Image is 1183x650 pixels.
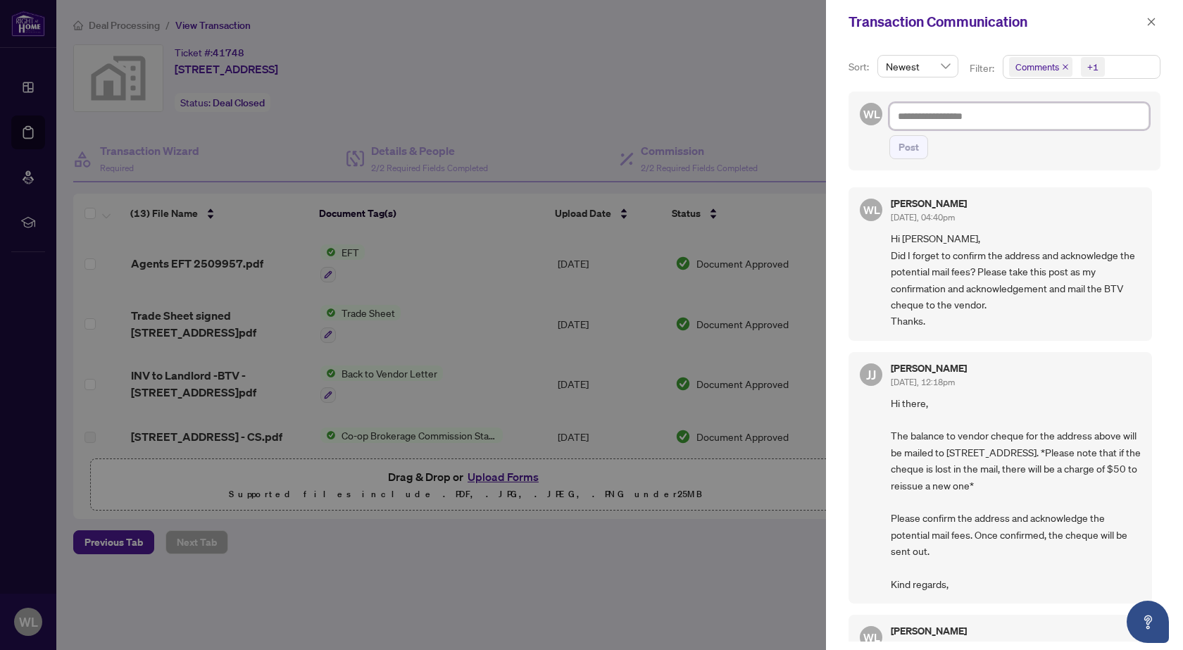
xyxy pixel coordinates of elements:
[849,59,872,75] p: Sort:
[863,201,880,219] span: WL
[1146,17,1156,27] span: close
[1087,60,1098,74] div: +1
[1127,601,1169,643] button: Open asap
[970,61,996,76] p: Filter:
[891,395,1141,593] span: Hi there, The balance to vendor cheque for the address above will be mailed to [STREET_ADDRESS]. ...
[891,230,1141,329] span: Hi [PERSON_NAME], Did I forget to confirm the address and acknowledge the potential mail fees? Pl...
[1009,57,1072,77] span: Comments
[886,56,950,77] span: Newest
[866,365,876,385] span: JJ
[1015,60,1059,74] span: Comments
[891,363,967,373] h5: [PERSON_NAME]
[891,626,967,636] h5: [PERSON_NAME]
[849,11,1142,32] div: Transaction Communication
[891,377,955,387] span: [DATE], 12:18pm
[863,629,880,646] span: WL
[891,639,955,650] span: [DATE], 03:03pm
[1062,63,1069,70] span: close
[889,135,928,159] button: Post
[891,199,967,208] h5: [PERSON_NAME]
[891,212,955,223] span: [DATE], 04:40pm
[863,106,880,123] span: WL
